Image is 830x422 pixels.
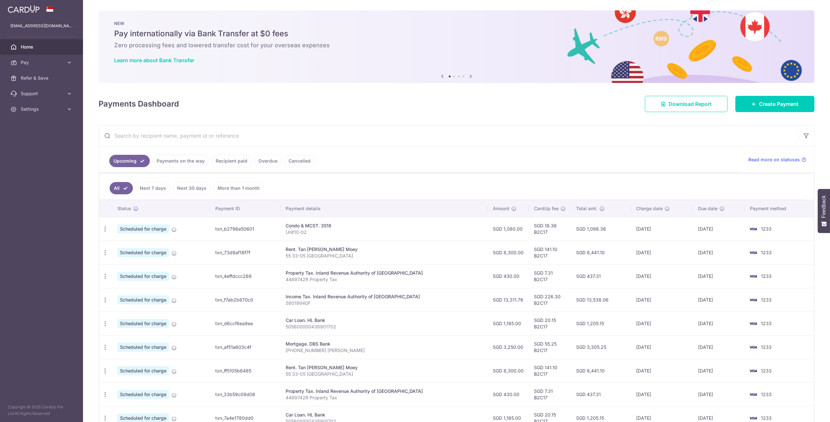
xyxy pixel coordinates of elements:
span: Scheduled for charge [117,319,169,328]
p: Unit10-02 [286,229,482,235]
td: SGD 20.15 B2C17 [529,312,571,335]
td: [DATE] [693,217,745,241]
td: SGD 430.00 [488,264,529,288]
td: SGD 18.36 B2C17 [529,217,571,241]
td: txn_ff5105b6485 [210,359,281,382]
td: txn_4effdccc269 [210,264,281,288]
span: Total amt. [576,205,598,212]
h5: Pay internationally via Bank Transfer at $0 fees [114,29,799,39]
div: Mortgage. DBS Bank [286,341,482,347]
span: 1233 [761,250,772,255]
a: Payments on the way [152,155,209,167]
p: 55 33-05 [GEOGRAPHIC_DATA] [286,371,482,377]
span: Read more on statuses [748,156,800,163]
td: SGD 437.31 [571,382,631,406]
span: Scheduled for charge [117,248,169,257]
p: 4489742R Property Tax [286,276,482,283]
a: Download Report [645,96,728,112]
img: Bank Card [747,225,760,233]
p: NEW [114,21,799,26]
span: Amount [493,205,509,212]
span: 1233 [761,344,772,350]
td: SGD 8,300.00 [488,241,529,264]
img: Bank Card [747,391,760,398]
td: [DATE] [693,264,745,288]
h6: Zero processing fees and lowered transfer cost for your overseas expenses [114,41,799,49]
td: [DATE] [693,288,745,312]
a: Overdue [254,155,282,167]
td: [DATE] [631,359,693,382]
td: SGD 430.00 [488,382,529,406]
td: SGD 7.31 B2C17 [529,382,571,406]
span: 1233 [761,368,772,373]
span: 1233 [761,415,772,421]
td: SGD 8,441.10 [571,359,631,382]
img: Bank Card [747,414,760,422]
a: Upcoming [109,155,150,167]
td: [DATE] [631,382,693,406]
td: SGD 13,311.76 [488,288,529,312]
td: txn_b2796a50601 [210,217,281,241]
img: Bank Card [747,272,760,280]
div: Condo & MCST. 3518 [286,222,482,229]
td: SGD 7.31 B2C17 [529,264,571,288]
img: Bank Card [747,249,760,257]
span: Settings [21,106,64,112]
a: More than 1 month [213,182,264,194]
span: Refer & Save [21,75,64,81]
span: Home [21,44,64,50]
span: Scheduled for charge [117,224,169,234]
a: Next 7 days [136,182,170,194]
span: Scheduled for charge [117,366,169,375]
td: SGD 1,185.00 [488,312,529,335]
div: Income Tax. Inland Revenue Authority of [GEOGRAPHIC_DATA] [286,293,482,300]
td: SGD 3,250.00 [488,335,529,359]
p: S8019940F [286,300,482,306]
input: Search by recipient name, payment id or reference [99,125,799,146]
td: SGD 437.31 [571,264,631,288]
span: Download Report [669,100,712,108]
img: Bank Card [747,343,760,351]
div: Rent. Tan [PERSON_NAME] Moey [286,246,482,253]
h4: Payments Dashboard [99,98,179,110]
td: [DATE] [693,359,745,382]
td: SGD 8,441.10 [571,241,631,264]
p: 505600000438901702 [286,324,482,330]
span: Scheduled for charge [117,343,169,352]
span: Scheduled for charge [117,390,169,399]
span: 1233 [761,297,772,302]
td: SGD 1,205.15 [571,312,631,335]
span: Support [21,90,64,97]
img: Bank Card [747,296,760,304]
a: Create Payment [735,96,814,112]
td: SGD 3,305.25 [571,335,631,359]
th: Payment ID [210,200,281,217]
img: Bank Card [747,320,760,327]
td: [DATE] [631,241,693,264]
td: [DATE] [631,312,693,335]
span: 1233 [761,321,772,326]
td: txn_73d9af18f7f [210,241,281,264]
a: Read more on statuses [748,156,806,163]
span: 1233 [761,392,772,397]
td: [DATE] [693,241,745,264]
span: Scheduled for charge [117,295,169,304]
td: [DATE] [631,288,693,312]
td: SGD 141.10 B2C17 [529,241,571,264]
a: Learn more about Bank Transfer [114,57,194,63]
td: txn_d6ccf6ea9ee [210,312,281,335]
span: 1233 [761,226,772,232]
td: SGD 8,300.00 [488,359,529,382]
td: [DATE] [631,335,693,359]
td: txn_af51a603c4f [210,335,281,359]
div: Car Loan. HL Bank [286,412,482,418]
div: Rent. Tan [PERSON_NAME] Moey [286,364,482,371]
td: txn_f7ab2b870c0 [210,288,281,312]
span: Charge date [636,205,663,212]
td: [DATE] [631,264,693,288]
td: [DATE] [693,335,745,359]
p: [PHONE_NUMBER] [PERSON_NAME] [286,347,482,354]
td: [DATE] [693,382,745,406]
p: 4489742R Property Tax [286,394,482,401]
span: Feedback [821,195,827,218]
